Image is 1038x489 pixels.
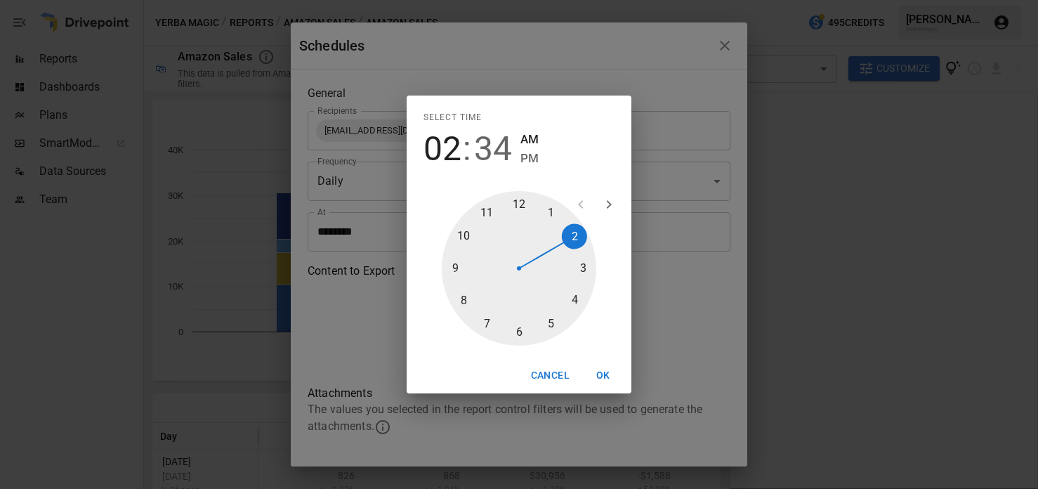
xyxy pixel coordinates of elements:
[423,129,461,169] button: 02
[520,130,539,149] button: AM
[520,149,539,168] button: PM
[423,107,482,129] span: Select time
[463,129,471,169] span: :
[581,363,626,389] button: OK
[595,190,623,219] button: Open next view
[474,129,512,169] button: 34
[525,363,575,389] button: Cancel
